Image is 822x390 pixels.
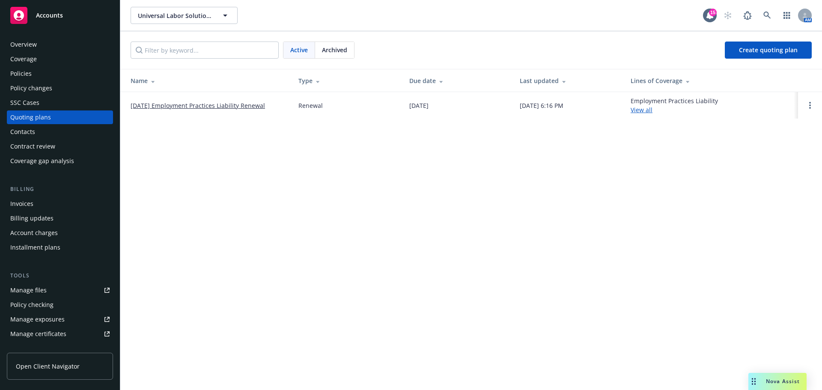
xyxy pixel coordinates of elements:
[7,313,113,326] a: Manage exposures
[7,197,113,211] a: Invoices
[10,140,55,153] div: Contract review
[739,7,756,24] a: Report a Bug
[10,197,33,211] div: Invoices
[10,226,58,240] div: Account charges
[725,42,812,59] a: Create quoting plan
[10,67,32,80] div: Policies
[7,241,113,254] a: Installment plans
[739,46,798,54] span: Create quoting plan
[409,101,429,110] div: [DATE]
[7,81,113,95] a: Policy changes
[7,38,113,51] a: Overview
[36,12,63,19] span: Accounts
[10,327,66,341] div: Manage certificates
[748,373,759,390] div: Drag to move
[748,373,807,390] button: Nova Assist
[631,96,718,114] div: Employment Practices Liability
[7,327,113,341] a: Manage certificates
[10,81,52,95] div: Policy changes
[7,342,113,355] a: Manage claims
[759,7,776,24] a: Search
[10,298,54,312] div: Policy checking
[16,362,80,371] span: Open Client Navigator
[290,45,308,54] span: Active
[10,211,54,225] div: Billing updates
[131,42,279,59] input: Filter by keyword...
[631,106,652,114] a: View all
[719,7,736,24] a: Start snowing
[7,52,113,66] a: Coverage
[10,241,60,254] div: Installment plans
[10,154,74,168] div: Coverage gap analysis
[7,110,113,124] a: Quoting plans
[10,125,35,139] div: Contacts
[7,125,113,139] a: Contacts
[631,76,791,85] div: Lines of Coverage
[322,45,347,54] span: Archived
[7,96,113,110] a: SSC Cases
[138,11,212,20] span: Universal Labor Solutions, Inc.
[7,67,113,80] a: Policies
[10,38,37,51] div: Overview
[10,52,37,66] div: Coverage
[766,378,800,385] span: Nova Assist
[298,101,323,110] div: Renewal
[298,76,396,85] div: Type
[7,185,113,194] div: Billing
[805,100,815,110] a: Open options
[7,154,113,168] a: Coverage gap analysis
[778,7,795,24] a: Switch app
[7,211,113,225] a: Billing updates
[7,271,113,280] div: Tools
[7,3,113,27] a: Accounts
[131,7,238,24] button: Universal Labor Solutions, Inc.
[520,101,563,110] div: [DATE] 6:16 PM
[131,76,285,85] div: Name
[10,96,39,110] div: SSC Cases
[709,9,717,16] div: 15
[10,110,51,124] div: Quoting plans
[10,342,54,355] div: Manage claims
[10,283,47,297] div: Manage files
[131,101,265,110] a: [DATE] Employment Practices Liability Renewal
[409,76,506,85] div: Due date
[7,226,113,240] a: Account charges
[520,76,617,85] div: Last updated
[7,283,113,297] a: Manage files
[7,140,113,153] a: Contract review
[7,298,113,312] a: Policy checking
[10,313,65,326] div: Manage exposures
